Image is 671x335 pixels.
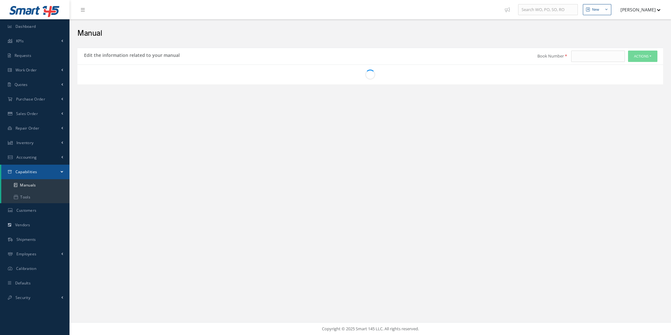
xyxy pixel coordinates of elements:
[583,4,611,15] button: New
[592,7,599,12] div: New
[15,280,31,286] span: Defaults
[15,67,37,73] span: Work Order
[16,140,34,145] span: Inventory
[15,53,31,58] span: Requests
[537,53,570,59] label: Book Number
[77,29,663,38] h2: Manual
[15,295,30,300] span: Security
[15,24,36,29] span: Dashboard
[614,3,661,16] button: [PERSON_NAME]
[76,326,665,332] div: Copyright © 2025 Smart 145 LLC. All rights reserved.
[518,4,578,15] input: Search WO, PO, SO, RO
[628,51,657,62] button: Actions
[16,38,24,44] span: KPIs
[16,266,36,271] span: Calibration
[15,82,28,87] span: Quotes
[82,51,180,58] h5: Edit the information related to your manual
[15,125,39,131] span: Repair Order
[1,191,70,203] a: Tools
[16,237,36,242] span: Shipments
[15,222,30,228] span: Vendors
[1,165,70,179] a: Capabilities
[16,96,45,102] span: Purchase Order
[16,251,37,257] span: Employees
[15,169,37,174] span: Capabilities
[16,155,37,160] span: Accounting
[1,179,70,191] a: Manuals
[16,208,37,213] span: Customers
[16,111,38,116] span: Sales Order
